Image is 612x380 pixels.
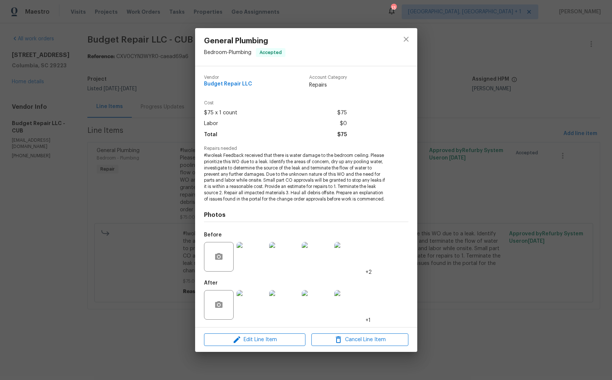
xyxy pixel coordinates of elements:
span: Account Category [309,75,347,80]
span: Edit Line Item [206,335,303,344]
button: close [397,30,415,48]
span: $75 [337,130,347,140]
span: Labor [204,118,218,129]
span: +2 [365,269,372,276]
span: Accepted [257,49,285,56]
button: Edit Line Item [204,333,305,346]
span: Cancel Line Item [314,335,406,344]
span: Budget Repair LLC [204,81,252,87]
span: $0 [340,118,347,129]
span: Repairs [309,81,347,89]
span: $75 [337,108,347,118]
div: 13 [391,4,396,12]
span: +1 [365,317,371,324]
span: Total [204,130,217,140]
span: $75 x 1 count [204,108,237,118]
span: #lwoleak Feedback received that there is water damage to the bedroom ceiling. Please prioritize t... [204,152,388,202]
span: Vendor [204,75,252,80]
button: Cancel Line Item [311,333,408,346]
h5: Before [204,232,222,238]
span: General Plumbing [204,37,285,45]
span: Bedroom - Plumbing [204,50,251,55]
h5: After [204,280,218,286]
h4: Photos [204,211,408,219]
span: Cost [204,101,347,105]
span: Repairs needed [204,146,408,151]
